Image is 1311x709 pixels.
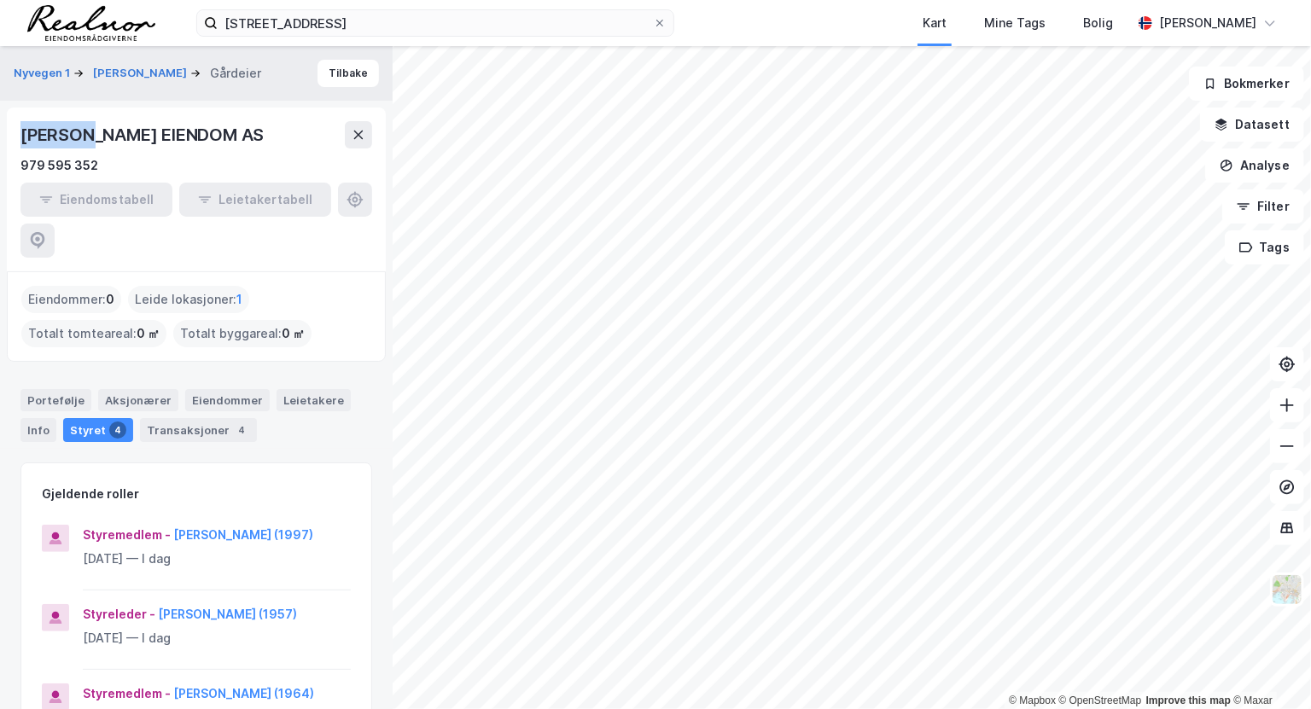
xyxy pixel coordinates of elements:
div: Aksjonærer [98,389,178,411]
span: 0 [106,289,114,310]
div: Totalt byggareal : [173,320,312,347]
div: [PERSON_NAME] [1159,13,1256,33]
div: Gårdeier [210,63,261,84]
div: 4 [109,421,126,439]
div: Leietakere [277,389,351,411]
button: [PERSON_NAME] [93,65,190,82]
button: Tags [1225,230,1304,264]
a: Mapbox [1009,694,1056,706]
span: 1 [236,289,242,310]
button: Bokmerker [1189,67,1304,101]
img: Z [1271,573,1303,606]
div: Kart [923,13,947,33]
a: Improve this map [1146,694,1231,706]
div: [DATE] — I dag [83,628,351,648]
div: Styret [63,418,133,442]
iframe: Chat Widget [1226,627,1311,709]
div: 979 595 352 [20,155,98,176]
button: Nyvegen 1 [14,65,73,82]
a: OpenStreetMap [1059,694,1142,706]
input: Søk på adresse, matrikkel, gårdeiere, leietakere eller personer [218,10,653,36]
div: Info [20,418,56,442]
img: realnor-logo.934646d98de889bb5806.png [27,5,155,41]
div: Eiendommer : [21,286,121,313]
div: 4 [233,421,250,439]
span: 0 ㎡ [282,323,305,344]
button: Analyse [1205,148,1304,183]
div: Portefølje [20,389,91,411]
button: Filter [1222,189,1304,224]
div: [PERSON_NAME] EIENDOM AS [20,121,267,148]
span: 0 ㎡ [137,323,160,344]
div: Gjeldende roller [42,484,139,504]
div: Eiendommer [185,389,270,411]
div: Bolig [1083,13,1113,33]
div: [DATE] — I dag [83,549,351,569]
div: Mine Tags [984,13,1046,33]
button: Datasett [1200,108,1304,142]
div: Transaksjoner [140,418,257,442]
button: Tilbake [318,60,379,87]
div: Kontrollprogram for chat [1226,627,1311,709]
div: Leide lokasjoner : [128,286,249,313]
div: Totalt tomteareal : [21,320,166,347]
